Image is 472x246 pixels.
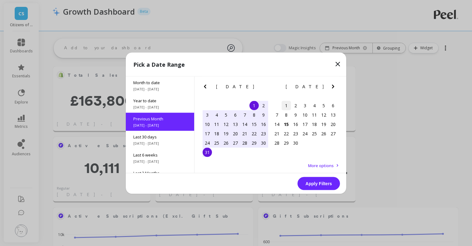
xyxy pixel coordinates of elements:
div: Choose Wednesday, September 3rd, 2025 [300,101,310,110]
div: Choose Tuesday, August 26th, 2025 [221,138,231,147]
div: Choose Tuesday, September 2nd, 2025 [291,101,300,110]
div: Choose Friday, September 19th, 2025 [319,119,328,129]
div: Choose Tuesday, August 19th, 2025 [221,129,231,138]
button: Next Month [260,83,270,93]
div: Choose Tuesday, September 30th, 2025 [291,138,300,147]
div: Choose Tuesday, September 16th, 2025 [291,119,300,129]
div: Choose Saturday, September 20th, 2025 [328,119,338,129]
div: Choose Wednesday, August 13th, 2025 [231,119,240,129]
div: Choose Monday, September 15th, 2025 [282,119,291,129]
div: Choose Sunday, August 3rd, 2025 [203,110,212,119]
div: Choose Thursday, August 28th, 2025 [240,138,249,147]
div: Choose Thursday, September 18th, 2025 [310,119,319,129]
div: Choose Saturday, August 9th, 2025 [259,110,268,119]
div: Choose Friday, August 15th, 2025 [249,119,259,129]
div: Choose Friday, August 29th, 2025 [249,138,259,147]
div: Choose Sunday, August 24th, 2025 [203,138,212,147]
span: Previous Month [133,116,187,121]
div: Choose Thursday, September 25th, 2025 [310,129,319,138]
div: Choose Sunday, September 28th, 2025 [272,138,282,147]
div: Choose Friday, August 22nd, 2025 [249,129,259,138]
div: Choose Saturday, September 6th, 2025 [328,101,338,110]
span: [DATE] [216,84,255,89]
div: Choose Monday, September 8th, 2025 [282,110,291,119]
button: Previous Month [271,83,281,93]
span: [DATE] - [DATE] [133,104,187,109]
div: Choose Saturday, September 27th, 2025 [328,129,338,138]
span: [DATE] - [DATE] [133,159,187,164]
div: Choose Sunday, August 17th, 2025 [203,129,212,138]
div: Choose Friday, September 26th, 2025 [319,129,328,138]
div: Choose Friday, September 12th, 2025 [319,110,328,119]
div: Choose Tuesday, August 12th, 2025 [221,119,231,129]
span: [DATE] - [DATE] [133,123,187,128]
div: Choose Monday, August 25th, 2025 [212,138,221,147]
div: Choose Monday, August 18th, 2025 [212,129,221,138]
span: More options [308,162,334,168]
div: Choose Saturday, August 23rd, 2025 [259,129,268,138]
div: month 2025-08 [203,101,268,157]
div: Choose Wednesday, August 27th, 2025 [231,138,240,147]
div: Choose Friday, August 1st, 2025 [249,101,259,110]
span: [DATE] [286,84,325,89]
div: Choose Tuesday, August 5th, 2025 [221,110,231,119]
span: Last 3 Months [133,170,187,176]
div: Choose Saturday, August 30th, 2025 [259,138,268,147]
div: Choose Monday, August 4th, 2025 [212,110,221,119]
div: Choose Tuesday, September 9th, 2025 [291,110,300,119]
div: Choose Monday, September 29th, 2025 [282,138,291,147]
div: Choose Thursday, August 14th, 2025 [240,119,249,129]
div: Choose Friday, September 5th, 2025 [319,101,328,110]
button: Previous Month [201,83,211,93]
div: Choose Wednesday, September 10th, 2025 [300,110,310,119]
p: Pick a Date Range [133,60,185,69]
div: Choose Thursday, August 21st, 2025 [240,129,249,138]
div: month 2025-09 [272,101,338,147]
div: Choose Saturday, September 13th, 2025 [328,110,338,119]
div: Choose Sunday, September 7th, 2025 [272,110,282,119]
div: Choose Sunday, September 14th, 2025 [272,119,282,129]
div: Choose Wednesday, August 6th, 2025 [231,110,240,119]
div: Choose Monday, September 1st, 2025 [282,101,291,110]
span: Month to date [133,80,187,85]
div: Choose Sunday, August 10th, 2025 [203,119,212,129]
div: Choose Wednesday, September 24th, 2025 [300,129,310,138]
button: Next Month [329,83,339,93]
div: Choose Monday, August 11th, 2025 [212,119,221,129]
div: Choose Friday, August 8th, 2025 [249,110,259,119]
div: Choose Monday, September 22nd, 2025 [282,129,291,138]
div: Choose Tuesday, September 23rd, 2025 [291,129,300,138]
div: Choose Sunday, September 21st, 2025 [272,129,282,138]
div: Choose Thursday, September 11th, 2025 [310,110,319,119]
div: Choose Thursday, August 7th, 2025 [240,110,249,119]
div: Choose Sunday, August 31st, 2025 [203,147,212,157]
span: Year to date [133,98,187,103]
div: Choose Wednesday, September 17th, 2025 [300,119,310,129]
div: Choose Thursday, September 4th, 2025 [310,101,319,110]
button: Apply Filters [297,177,340,190]
div: Choose Wednesday, August 20th, 2025 [231,129,240,138]
div: Choose Saturday, August 16th, 2025 [259,119,268,129]
span: [DATE] - [DATE] [133,86,187,91]
span: Last 30 days [133,134,187,139]
span: [DATE] - [DATE] [133,141,187,146]
span: Last 6 weeks [133,152,187,157]
div: Choose Saturday, August 2nd, 2025 [259,101,268,110]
